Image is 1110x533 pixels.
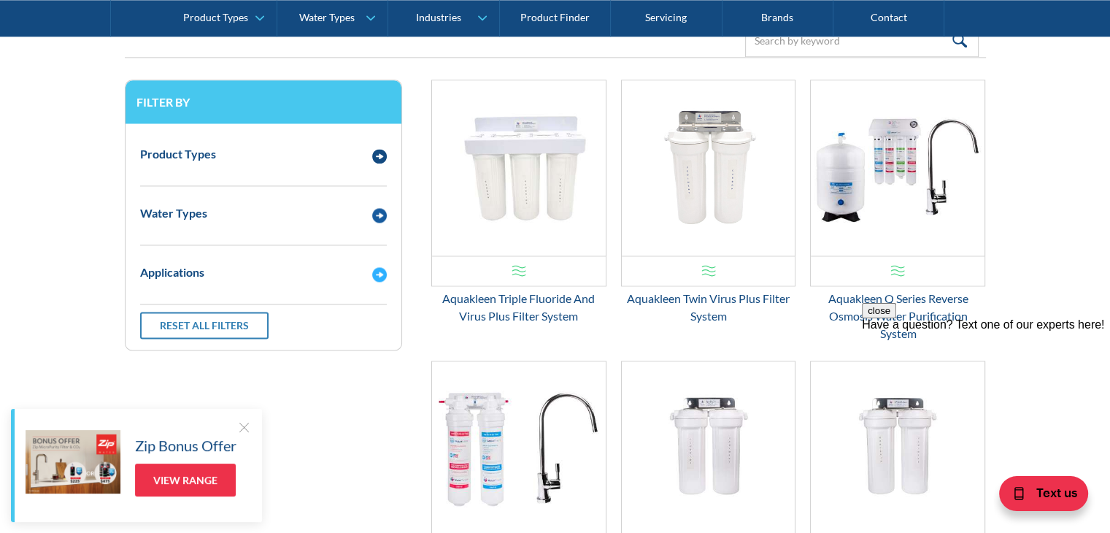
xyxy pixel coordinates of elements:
[745,24,979,57] input: Search by keyword
[26,430,120,494] img: Zip Bonus Offer
[140,264,204,281] div: Applications
[140,145,216,163] div: Product Types
[993,460,1110,533] iframe: podium webchat widget bubble
[811,80,984,256] img: Aquakleen Q Series Reverse Osmosis Water Purification System
[136,95,390,109] h3: Filter by
[432,80,606,256] img: Aquakleen Triple Fluoride And Virus Plus Filter System
[810,80,985,342] a: Aquakleen Q Series Reverse Osmosis Water Purification SystemAquakleen Q Series Reverse Osmosis Wa...
[299,12,355,24] div: Water Types
[621,80,796,325] a: Aquakleen Twin Virus Plus Filter SystemAquakleen Twin Virus Plus Filter System
[862,303,1110,478] iframe: podium webchat widget prompt
[416,12,461,24] div: Industries
[431,290,606,325] div: Aquakleen Triple Fluoride And Virus Plus Filter System
[183,12,248,24] div: Product Types
[140,204,207,222] div: Water Types
[622,80,795,256] img: Aquakleen Twin Virus Plus Filter System
[621,290,796,325] div: Aquakleen Twin Virus Plus Filter System
[135,464,236,496] a: View Range
[135,434,236,456] h5: Zip Bonus Offer
[810,290,985,342] div: Aquakleen Q Series Reverse Osmosis Water Purification System
[431,80,606,325] a: Aquakleen Triple Fluoride And Virus Plus Filter SystemAquakleen Triple Fluoride And Virus Plus Fi...
[140,312,269,339] a: Reset all filters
